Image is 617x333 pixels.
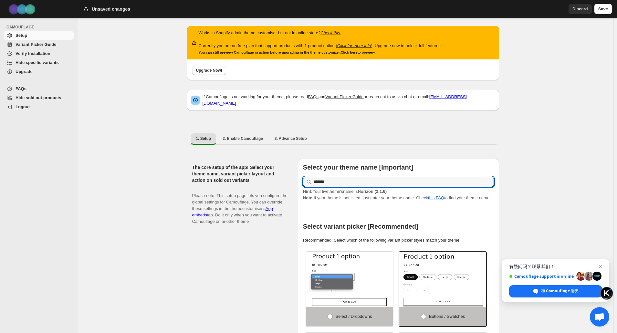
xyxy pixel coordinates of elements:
img: Select / Dropdowns [306,252,393,307]
div: 开放式聊天 [590,307,609,327]
a: Hide specific variants [4,58,74,67]
a: Click for more info [337,43,371,48]
span: Save [598,6,608,12]
b: Select your theme name [Important] [303,164,413,171]
small: You can still preview Camouflage in action before upgrading in the theme customizer. to preview. [199,50,376,54]
button: Upgrade Now! [192,66,226,75]
strong: Horizon (2.1.6) [358,189,387,194]
p: Please note: This setup page lets you configure the global settings for Camouflage. You can overr... [192,186,288,225]
span: Logout [16,104,30,109]
div: 和 Camouflage 聊天 [509,285,602,297]
span: 2. Enable Camouflage [223,136,263,141]
a: Variant Picker Guide [4,40,74,49]
p: Currently you are on free plan that support products with 1 product option ( ). Upgrade now to un... [199,43,442,49]
span: Setup [16,33,27,38]
span: Buttons / Swatches [429,314,465,319]
span: 有疑问吗？联系我们！ [509,264,602,269]
button: Save [594,4,612,14]
span: 3. Advance Setup [275,136,307,141]
p: If your theme is not listed, just enter your theme name. Check to find your theme name. [303,188,494,201]
a: Upgrade [4,67,74,76]
a: FAQs [308,94,319,99]
span: Discard [572,6,588,12]
a: this FAQ [428,195,444,200]
span: Hide sold out products [16,95,61,100]
b: Select variant picker [Recommended] [303,223,418,230]
span: Upgrade [16,69,33,74]
a: Logout [4,102,74,111]
span: 关闭聊天 [597,263,604,270]
span: FAQs [16,86,26,91]
p: If Camouflage is not working for your theme, please read and or reach out to us via chat or email: [203,94,495,107]
span: Hide specific variants [16,60,59,65]
span: 和 Camouflage 聊天 [541,288,579,294]
h2: Unsaved changes [92,6,130,12]
p: Recommended: Select which of the following variant picker styles match your theme. [303,237,494,244]
strong: Note: [303,195,314,200]
span: Upgrade Now! [196,68,222,73]
button: Discard [569,4,592,14]
a: Setup [4,31,74,40]
span: Verify Installation [16,51,50,56]
a: Check this. [320,30,341,35]
a: Click here [341,50,358,54]
img: Buttons / Swatches [399,252,486,307]
a: Verify Installation [4,49,74,58]
span: Variant Picker Guide [16,42,56,47]
span: Select / Dropdowns [336,314,372,319]
span: Your live theme's name is [303,189,387,194]
span: CAMOUFLAGE [6,25,74,30]
span: 1. Setup [196,136,211,141]
strong: Hint: [303,189,313,194]
span: Camouflage support is online [509,274,574,279]
a: Hide sold out products [4,93,74,102]
a: FAQs [4,84,74,93]
h2: The core setup of the app! Select your theme name, variant picker layout and action on sold out v... [192,164,288,183]
p: Works in Shopify admin theme customiser but not in online store? [199,30,442,36]
a: Variant Picker Guide [325,94,363,99]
